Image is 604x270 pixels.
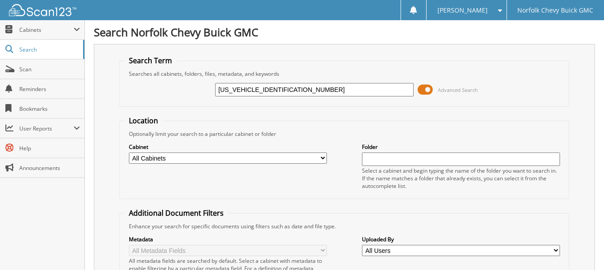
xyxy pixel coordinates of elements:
span: Help [19,144,80,152]
img: scan123-logo-white.svg [9,4,76,16]
h1: Search Norfolk Chevy Buick GMC [94,25,595,39]
div: Searches all cabinets, folders, files, metadata, and keywords [124,70,564,78]
legend: Additional Document Filters [124,208,228,218]
div: Optionally limit your search to a particular cabinet or folder [124,130,564,138]
span: Norfolk Chevy Buick GMC [518,8,594,13]
span: Bookmarks [19,105,80,113]
span: Advanced Search [438,87,478,93]
legend: Search Term [124,56,176,65]
span: User Reports [19,125,74,132]
span: [PERSON_NAME] [437,8,488,13]
div: Select a cabinet and begin typing the name of the folder you want to search in. If the name match... [362,167,560,190]
legend: Location [124,116,163,126]
label: Uploaded By [362,235,560,243]
label: Folder [362,143,560,151]
div: Enhance your search for specific documents using filters such as date and file type. [124,222,564,230]
label: Cabinet [129,143,327,151]
span: Search [19,46,79,53]
iframe: Chat Widget [559,227,604,270]
label: Metadata [129,235,327,243]
span: Announcements [19,164,80,172]
span: Scan [19,65,80,73]
span: Reminders [19,85,80,93]
span: Cabinets [19,26,74,34]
